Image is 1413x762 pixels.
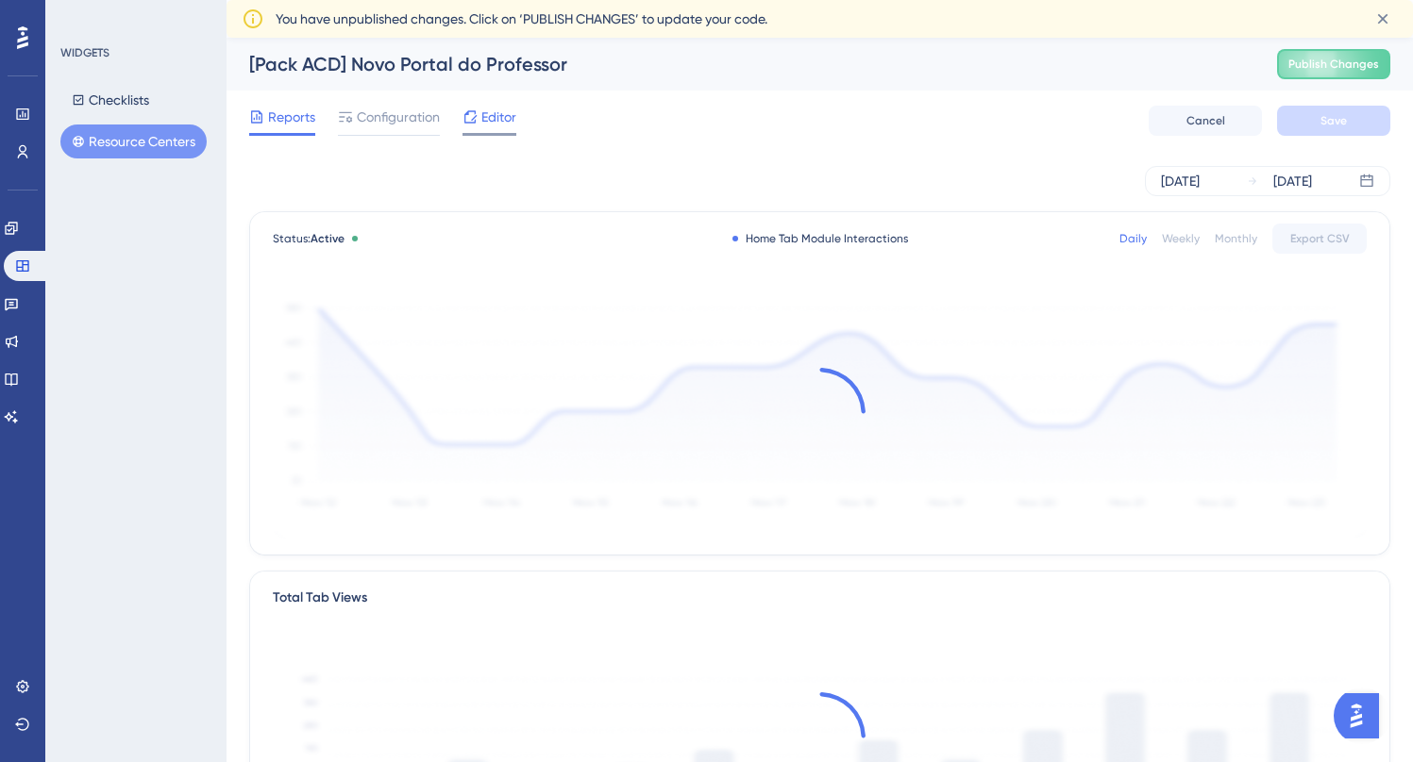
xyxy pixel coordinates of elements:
span: Save [1320,113,1347,128]
button: Save [1277,106,1390,136]
iframe: UserGuiding AI Assistant Launcher [1334,687,1390,744]
div: Home Tab Module Interactions [732,231,908,246]
span: Export CSV [1290,231,1350,246]
span: Configuration [357,106,440,128]
button: Publish Changes [1277,49,1390,79]
button: Checklists [60,83,160,117]
div: Weekly [1162,231,1200,246]
div: [DATE] [1161,170,1200,192]
div: [DATE] [1273,170,1312,192]
span: You have unpublished changes. Click on ‘PUBLISH CHANGES’ to update your code. [276,8,767,30]
div: WIDGETS [60,45,109,60]
div: [Pack ACD] Novo Portal do Professor [249,51,1230,77]
button: Export CSV [1272,224,1367,254]
span: Active [311,232,345,245]
div: Monthly [1215,231,1257,246]
button: Cancel [1149,106,1262,136]
div: Total Tab Views [273,587,367,609]
span: Status: [273,231,345,246]
span: Publish Changes [1288,57,1379,72]
span: Editor [481,106,516,128]
button: Resource Centers [60,124,207,158]
span: Reports [268,106,315,128]
div: Daily [1119,231,1147,246]
span: Cancel [1186,113,1225,128]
